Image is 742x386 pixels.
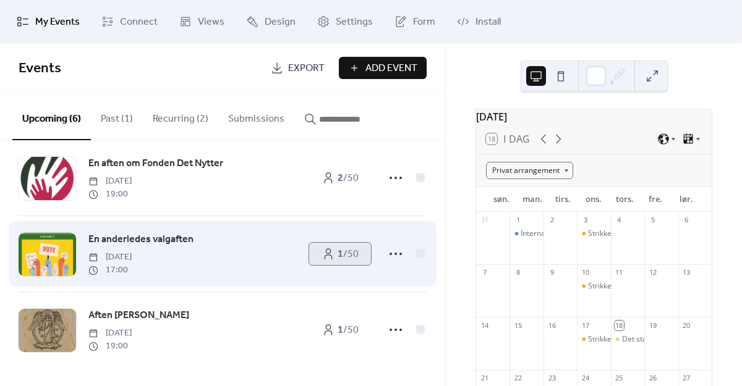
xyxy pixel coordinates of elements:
[88,156,223,172] a: En aften om Fonden Det Nytter
[218,93,294,139] button: Submissions
[622,334,715,345] div: Det starter med en middag
[338,171,359,186] span: / 50
[338,245,343,264] b: 1
[309,243,371,265] a: 1/50
[88,232,194,248] a: En anderledes valgaften
[615,216,624,225] div: 4
[120,15,158,30] span: Connect
[88,175,132,188] span: [DATE]
[480,268,489,277] div: 7
[547,321,556,330] div: 16
[339,57,427,79] button: Add Event
[517,187,548,212] div: man.
[338,169,343,188] b: 2
[648,268,657,277] div: 12
[198,15,224,30] span: Views
[143,93,218,139] button: Recurring (2)
[336,15,373,30] span: Settings
[88,264,132,277] span: 17:00
[588,334,626,345] div: Strikkecafé
[588,229,626,239] div: Strikkecafé
[609,187,640,212] div: tors.
[92,5,167,38] a: Connect
[513,321,522,330] div: 15
[480,374,489,383] div: 21
[308,5,382,38] a: Settings
[682,374,691,383] div: 27
[581,268,590,277] div: 10
[671,187,702,212] div: lør.
[577,229,610,239] div: Strikkecafé
[510,229,543,239] div: International Meet-up
[486,187,517,212] div: søn.
[309,319,371,341] a: 1/50
[579,187,610,212] div: ons.
[513,374,522,383] div: 22
[682,321,691,330] div: 20
[338,323,359,338] span: / 50
[581,374,590,383] div: 24
[19,55,61,82] span: Events
[7,5,89,38] a: My Events
[237,5,305,38] a: Design
[577,281,610,292] div: Strikkecafé
[413,15,435,30] span: Form
[265,15,296,30] span: Design
[648,374,657,383] div: 26
[615,374,624,383] div: 25
[513,268,522,277] div: 8
[581,321,590,330] div: 17
[365,61,417,76] span: Add Event
[288,61,325,76] span: Export
[338,247,359,262] span: / 50
[35,15,80,30] span: My Events
[385,5,445,38] a: Form
[648,216,657,225] div: 5
[521,229,595,239] div: International Meet-up
[338,321,343,340] b: 1
[448,5,510,38] a: Install
[88,188,132,201] span: 19:00
[547,268,556,277] div: 9
[581,216,590,225] div: 3
[615,321,624,330] div: 18
[548,187,579,212] div: tirs.
[648,321,657,330] div: 19
[170,5,234,38] a: Views
[480,321,489,330] div: 14
[91,93,143,139] button: Past (1)
[262,57,334,79] a: Export
[513,216,522,225] div: 1
[88,156,223,171] span: En aften om Fonden Det Nytter
[88,340,132,353] span: 19:00
[547,374,556,383] div: 23
[480,216,489,225] div: 31
[682,216,691,225] div: 6
[88,308,189,324] a: Aften [PERSON_NAME]
[88,232,194,247] span: En anderledes valgaften
[640,187,671,212] div: fre.
[309,167,371,189] a: 2/50
[615,268,624,277] div: 11
[88,308,189,323] span: Aften [PERSON_NAME]
[476,109,712,124] div: [DATE]
[12,93,91,140] button: Upcoming (6)
[588,281,626,292] div: Strikkecafé
[475,15,501,30] span: Install
[577,334,610,345] div: Strikkecafé
[88,251,132,264] span: [DATE]
[547,216,556,225] div: 2
[88,327,132,340] span: [DATE]
[682,268,691,277] div: 13
[611,334,644,345] div: Det starter med en middag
